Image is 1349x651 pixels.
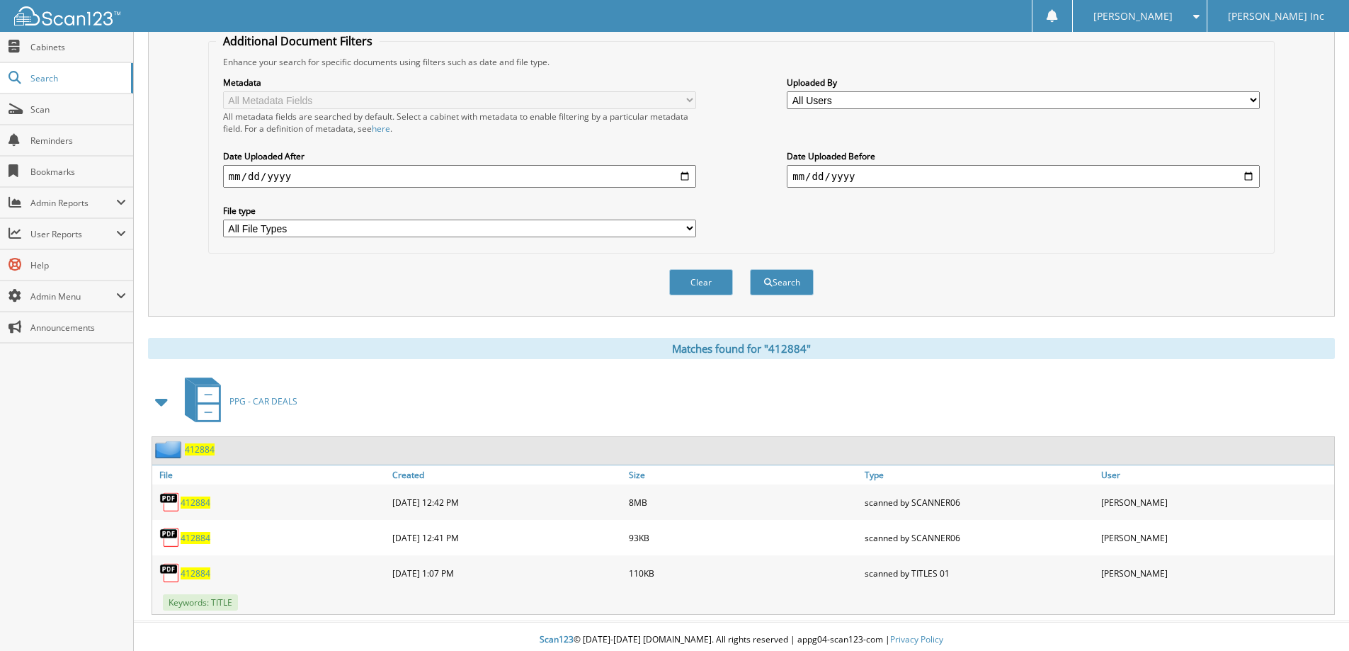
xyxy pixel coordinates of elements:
span: Admin Reports [30,197,116,209]
span: Reminders [30,135,126,147]
div: 8MB [625,488,862,516]
span: [PERSON_NAME] [1093,12,1173,21]
a: User [1098,465,1334,485]
div: 93KB [625,523,862,552]
input: start [223,165,696,188]
div: All metadata fields are searched by default. Select a cabinet with metadata to enable filtering b... [223,111,696,135]
a: 412884 [185,443,215,455]
div: [PERSON_NAME] [1098,559,1334,587]
div: [PERSON_NAME] [1098,523,1334,552]
div: [DATE] 1:07 PM [389,559,625,587]
span: Help [30,259,126,271]
span: Keywords: TITLE [163,594,238,611]
a: Type [861,465,1098,485]
legend: Additional Document Filters [216,33,380,49]
button: Search [750,269,814,295]
a: File [152,465,389,485]
img: folder2.png [155,441,185,458]
span: Cabinets [30,41,126,53]
img: PDF.png [159,492,181,513]
label: Metadata [223,77,696,89]
div: scanned by SCANNER06 [861,523,1098,552]
label: Date Uploaded Before [787,150,1260,162]
a: Privacy Policy [890,633,943,645]
div: 110KB [625,559,862,587]
span: Search [30,72,124,84]
a: here [372,123,390,135]
img: scan123-logo-white.svg [14,6,120,26]
span: Scan [30,103,126,115]
input: end [787,165,1260,188]
div: Enhance your search for specific documents using filters such as date and file type. [216,56,1267,68]
img: PDF.png [159,562,181,584]
span: Scan123 [540,633,574,645]
a: 412884 [181,532,210,544]
img: PDF.png [159,527,181,548]
span: [PERSON_NAME] Inc [1228,12,1324,21]
a: Created [389,465,625,485]
a: 412884 [181,497,210,509]
label: Date Uploaded After [223,150,696,162]
span: User Reports [30,228,116,240]
a: PPG - CAR DEALS [176,373,297,429]
label: File type [223,205,696,217]
div: Matches found for "412884" [148,338,1335,359]
button: Clear [669,269,733,295]
div: scanned by SCANNER06 [861,488,1098,516]
span: Announcements [30,322,126,334]
label: Uploaded By [787,77,1260,89]
div: [DATE] 12:42 PM [389,488,625,516]
div: scanned by TITLES 01 [861,559,1098,587]
div: [PERSON_NAME] [1098,488,1334,516]
div: [DATE] 12:41 PM [389,523,625,552]
a: 412884 [181,567,210,579]
iframe: Chat Widget [1278,583,1349,651]
a: Size [625,465,862,485]
span: Admin Menu [30,290,116,302]
span: Bookmarks [30,166,126,178]
span: PPG - CAR DEALS [229,395,297,407]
